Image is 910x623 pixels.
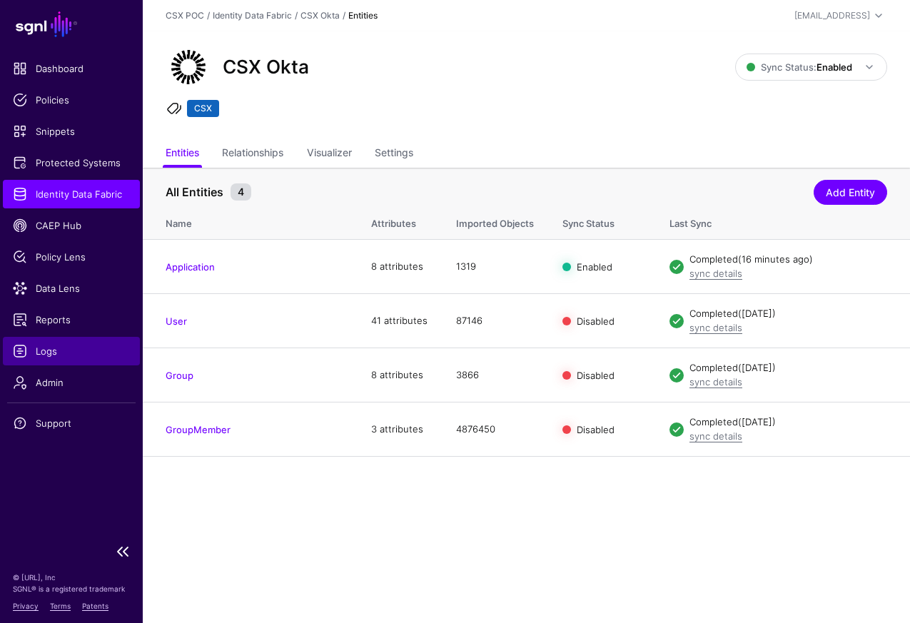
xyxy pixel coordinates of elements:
a: Entities [166,141,199,168]
a: Visualizer [307,141,352,168]
th: Sync Status [548,203,655,240]
a: CSX POC [166,10,204,21]
a: Terms [50,602,71,610]
a: sync details [689,268,742,279]
td: 3 attributes [357,402,442,457]
a: Admin [3,368,140,397]
a: CAEP Hub [3,211,140,240]
span: Logs [13,344,130,358]
a: sync details [689,430,742,442]
a: Policies [3,86,140,114]
span: Dashboard [13,61,130,76]
span: CSX [187,100,219,117]
a: Settings [375,141,413,168]
th: Name [143,203,357,240]
a: Data Lens [3,274,140,303]
a: SGNL [9,9,134,40]
span: Enabled [577,260,612,272]
a: Dashboard [3,54,140,83]
a: Application [166,261,215,273]
a: Group [166,370,193,381]
td: 8 attributes [357,240,442,294]
td: 8 attributes [357,348,442,402]
h2: CSX Okta [223,56,309,78]
a: Identity Data Fabric [213,10,292,21]
span: Sync Status: [747,61,852,73]
a: Identity Data Fabric [3,180,140,208]
span: Disabled [577,369,615,380]
strong: Entities [348,10,378,21]
span: Reports [13,313,130,327]
td: 41 attributes [357,294,442,348]
div: Completed ([DATE]) [689,307,887,321]
a: CSX Okta [300,10,340,21]
span: Identity Data Fabric [13,187,130,201]
span: Support [13,416,130,430]
td: 1319 [442,240,548,294]
th: Attributes [357,203,442,240]
th: Imported Objects [442,203,548,240]
div: / [292,9,300,22]
a: Patents [82,602,108,610]
span: Data Lens [13,281,130,295]
div: Completed ([DATE]) [689,415,887,430]
div: Completed (16 minutes ago) [689,253,887,267]
a: sync details [689,376,742,388]
div: / [340,9,348,22]
span: Policies [13,93,130,107]
span: Admin [13,375,130,390]
a: Protected Systems [3,148,140,177]
a: Add Entity [814,180,887,205]
a: Logs [3,337,140,365]
a: sync details [689,322,742,333]
span: Policy Lens [13,250,130,264]
p: SGNL® is a registered trademark [13,583,130,594]
p: © [URL], Inc [13,572,130,583]
a: Relationships [222,141,283,168]
a: GroupMember [166,424,231,435]
div: [EMAIL_ADDRESS] [794,9,870,22]
span: Disabled [577,315,615,326]
td: 87146 [442,294,548,348]
a: Snippets [3,117,140,146]
div: / [204,9,213,22]
span: Protected Systems [13,156,130,170]
a: Privacy [13,602,39,610]
td: 3866 [442,348,548,402]
a: User [166,315,187,327]
strong: Enabled [817,61,852,73]
td: 4876450 [442,402,548,457]
span: Disabled [577,423,615,435]
div: Completed ([DATE]) [689,361,887,375]
span: CAEP Hub [13,218,130,233]
small: 4 [231,183,251,201]
span: Snippets [13,124,130,138]
span: All Entities [162,183,227,201]
a: Policy Lens [3,243,140,271]
th: Last Sync [655,203,910,240]
img: svg+xml;base64,PHN2ZyB3aWR0aD0iNjQiIGhlaWdodD0iNjQiIHZpZXdCb3g9IjAgMCA2NCA2NCIgZmlsbD0ibm9uZSIgeG... [166,44,211,90]
a: Reports [3,305,140,334]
